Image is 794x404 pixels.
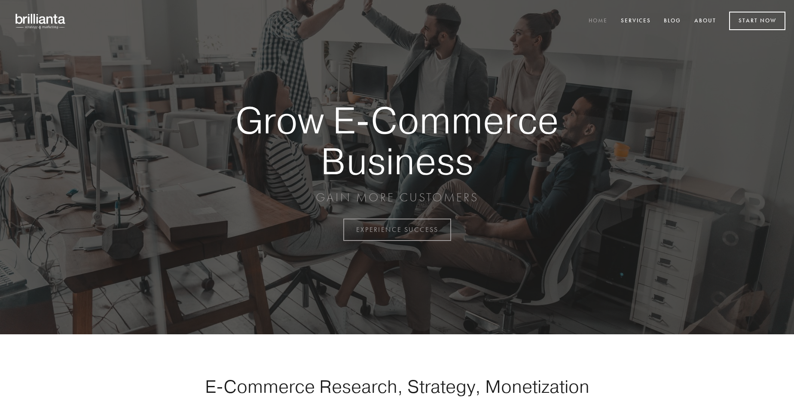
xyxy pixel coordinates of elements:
p: GAIN MORE CUSTOMERS [205,190,589,205]
a: Home [583,14,613,28]
a: About [689,14,722,28]
img: brillianta - research, strategy, marketing [9,9,73,34]
a: Services [615,14,657,28]
a: Start Now [729,12,785,30]
a: Blog [658,14,687,28]
a: EXPERIENCE SUCCESS [343,219,451,241]
strong: Grow E-Commerce Business [205,100,589,181]
h1: E-Commerce Research, Strategy, Monetization [178,376,616,397]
